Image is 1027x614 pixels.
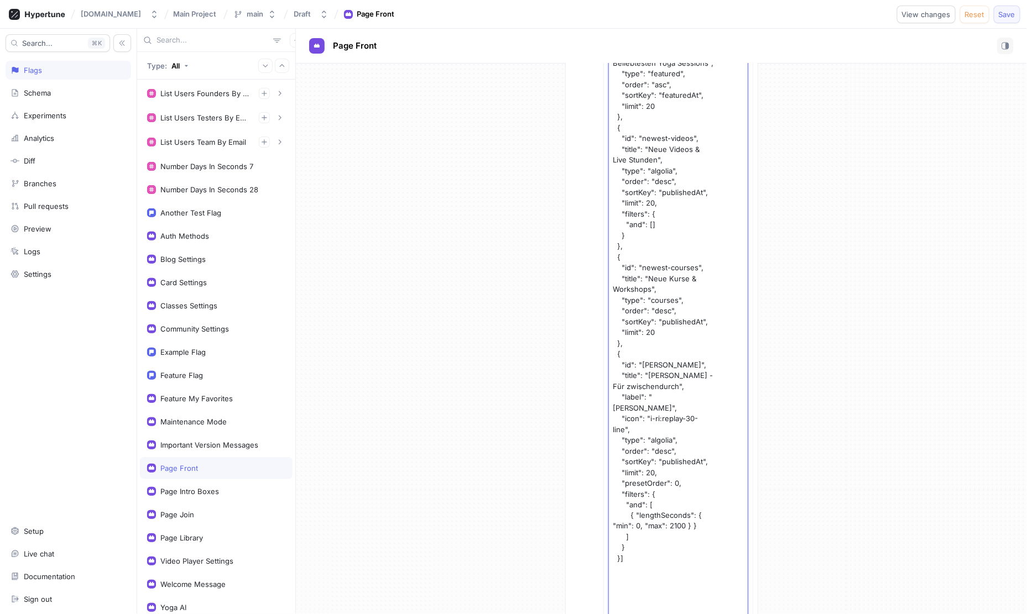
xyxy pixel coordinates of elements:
[960,6,989,23] button: Reset
[24,224,51,233] div: Preview
[24,66,42,75] div: Flags
[289,5,333,23] button: Draft
[160,162,253,171] div: Number Days In Seconds 7
[902,11,951,18] span: View changes
[160,580,226,589] div: Welcome Message
[160,348,206,356] div: Example Flag
[160,113,250,122] div: List Users Testers By Email
[258,59,273,73] button: Expand all
[229,5,281,23] button: main
[24,88,51,97] div: Schema
[24,111,66,120] div: Experiments
[24,134,54,143] div: Analytics
[6,34,110,52] button: Search...K
[173,10,216,18] span: Main Project
[24,549,54,558] div: Live chat
[81,9,141,19] div: [DOMAIN_NAME]
[160,417,227,426] div: Maintenance Mode
[160,533,203,542] div: Page Library
[147,61,167,70] p: Type:
[160,255,206,264] div: Blog Settings
[160,394,233,403] div: Feature My Favorites
[160,603,186,612] div: Yoga AI
[160,510,194,519] div: Page Join
[333,41,377,50] span: Page Front
[247,9,263,19] div: main
[160,324,229,333] div: Community Settings
[24,595,52,603] div: Sign out
[160,464,198,473] div: Page Front
[160,440,258,449] div: Important Version Messages
[160,371,203,380] div: Feature Flag
[6,567,131,586] a: Documentation
[171,61,180,70] div: All
[160,301,217,310] div: Classes Settings
[160,185,258,194] div: Number Days In Seconds 28
[160,232,209,240] div: Auth Methods
[24,247,40,256] div: Logs
[24,527,44,536] div: Setup
[357,9,395,20] div: Page Front
[76,5,163,23] button: [DOMAIN_NAME]
[275,59,289,73] button: Collapse all
[24,156,35,165] div: Diff
[897,6,956,23] button: View changes
[24,179,56,188] div: Branches
[157,35,269,46] input: Search...
[22,40,53,46] span: Search...
[965,11,984,18] span: Reset
[994,6,1020,23] button: Save
[160,278,207,287] div: Card Settings
[24,270,51,279] div: Settings
[160,487,219,496] div: Page Intro Boxes
[294,9,311,19] div: Draft
[24,202,69,211] div: Pull requests
[999,11,1015,18] span: Save
[88,38,105,49] div: K
[160,138,246,146] div: List Users Team By Email
[143,56,192,75] button: Type: All
[160,89,250,98] div: List Users Founders By Email
[160,557,233,565] div: Video Player Settings
[160,208,221,217] div: Another Test Flag
[24,572,75,581] div: Documentation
